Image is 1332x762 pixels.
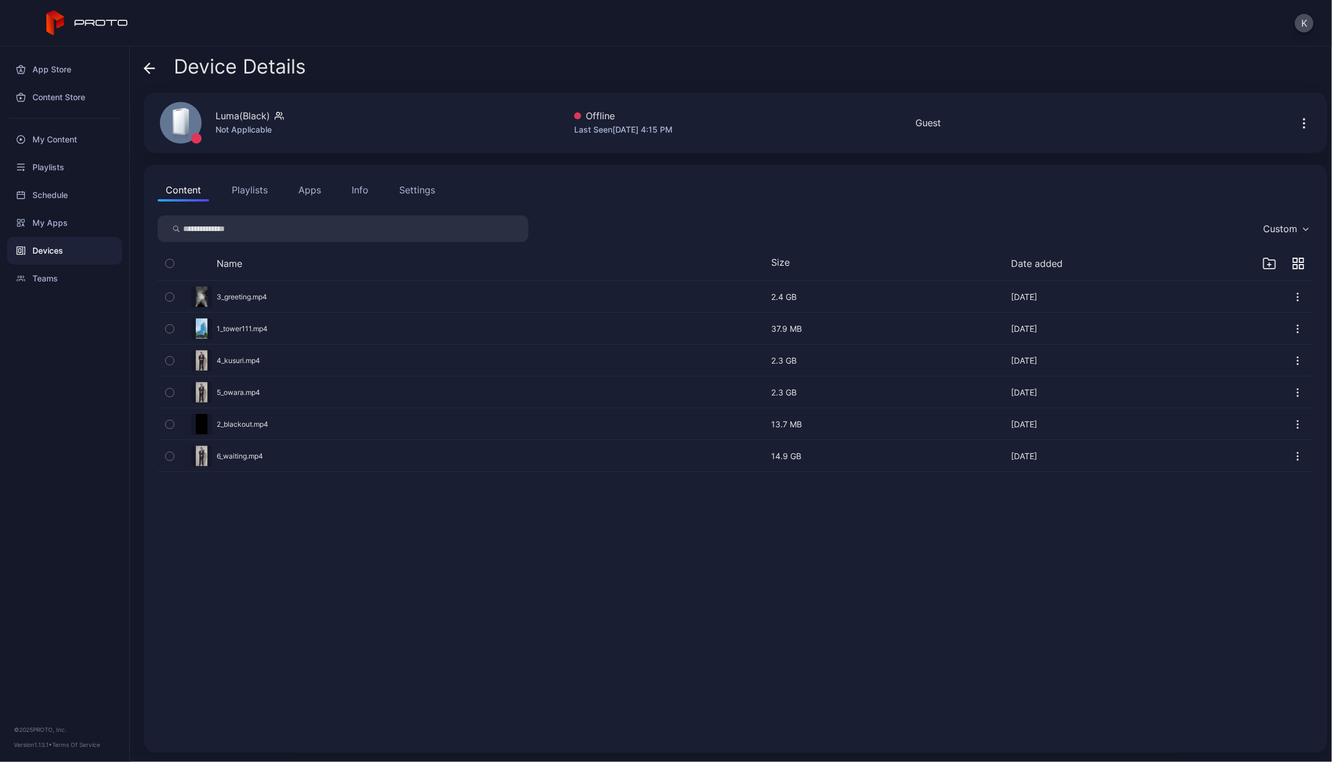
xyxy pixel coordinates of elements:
div: Info [352,183,368,197]
a: My Content [7,126,122,153]
button: Playlists [224,178,276,202]
div: Custom [1263,223,1297,235]
button: Content [158,178,209,202]
a: Teams [7,265,122,292]
div: © 2025 PROTO, Inc. [14,725,115,734]
a: My Apps [7,209,122,237]
a: Schedule [7,181,122,209]
a: Devices [7,237,122,265]
button: Apps [290,178,329,202]
button: Custom [1257,215,1313,242]
button: Size [771,257,790,268]
a: App Store [7,56,122,83]
button: Settings [391,178,443,202]
a: Terms Of Service [52,741,100,748]
div: Offline [574,109,673,123]
a: Content Store [7,83,122,111]
button: Name [217,258,242,269]
span: Device Details [174,56,306,78]
a: Playlists [7,153,122,181]
div: Luma(Black) [216,109,270,123]
div: Last Seen [DATE] 4:15 PM [574,123,673,137]
div: Not Applicable [216,123,284,137]
button: Date added [1011,258,1063,269]
button: Info [344,178,377,202]
span: Version 1.13.1 • [14,741,52,748]
button: K [1295,14,1313,32]
div: Settings [399,183,435,197]
div: Guest [915,116,941,130]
